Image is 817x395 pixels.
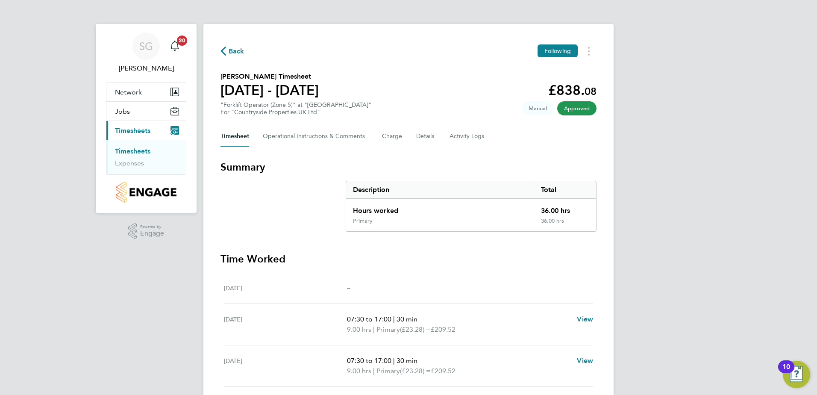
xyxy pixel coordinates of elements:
div: [DATE] [224,314,347,335]
button: Timesheets Menu [581,44,597,58]
span: | [393,315,395,323]
span: | [373,367,375,375]
button: Activity Logs [450,126,485,147]
a: Powered byEngage [128,223,165,239]
div: For "Countryside Properties UK Ltd" [220,109,371,116]
span: 08 [585,85,597,97]
div: Description [346,181,534,198]
span: Primary [376,324,400,335]
a: View [577,356,593,366]
a: View [577,314,593,324]
span: View [577,315,593,323]
div: 36.00 hrs [534,199,596,218]
span: Network [115,88,142,96]
button: Operational Instructions & Comments [263,126,368,147]
span: 30 min [397,357,417,365]
div: "Forklift Operator (Zone 5)" at "[GEOGRAPHIC_DATA]" [220,101,371,116]
app-decimal: £838. [548,82,597,98]
span: (£23.28) = [400,367,431,375]
span: Stuart Gilliver [106,63,186,74]
div: Hours worked [346,199,534,218]
span: View [577,357,593,365]
div: 36.00 hrs [534,218,596,231]
a: Timesheets [115,147,150,155]
span: Back [229,46,244,56]
span: 9.00 hrs [347,367,371,375]
h1: [DATE] - [DATE] [220,82,319,99]
h3: Time Worked [220,252,597,266]
span: 9.00 hrs [347,325,371,333]
span: 30 min [397,315,417,323]
span: SG [139,41,153,52]
span: Primary [376,366,400,376]
span: Engage [140,230,164,237]
span: | [373,325,375,333]
button: Jobs [106,102,186,121]
div: Timesheets [106,140,186,174]
a: Expenses [115,159,144,167]
span: | [393,357,395,365]
div: Primary [353,218,373,224]
h2: [PERSON_NAME] Timesheet [220,71,319,82]
button: Timesheets [106,121,186,140]
button: Timesheet [220,126,249,147]
span: (£23.28) = [400,325,431,333]
span: This timesheet was manually created. [522,101,554,115]
a: 20 [166,32,183,60]
span: Jobs [115,107,130,115]
div: [DATE] [224,356,347,376]
a: Go to home page [106,182,186,203]
span: £209.52 [431,325,456,333]
div: Total [534,181,596,198]
button: Details [416,126,436,147]
button: Open Resource Center, 10 new notifications [783,361,810,388]
div: 10 [782,367,790,378]
nav: Main navigation [96,24,197,213]
img: countryside-properties-logo-retina.png [116,182,176,203]
span: 20 [177,35,187,46]
span: Timesheets [115,127,150,135]
span: 07:30 to 17:00 [347,315,391,323]
span: – [347,284,350,292]
span: £209.52 [431,367,456,375]
button: Following [538,44,578,57]
span: 07:30 to 17:00 [347,357,391,365]
span: This timesheet has been approved. [557,101,597,115]
span: Following [544,47,571,55]
button: Back [220,46,244,56]
button: Charge [382,126,403,147]
h3: Summary [220,160,597,174]
div: Summary [346,181,597,232]
div: [DATE] [224,283,347,293]
a: SG[PERSON_NAME] [106,32,186,74]
span: Powered by [140,223,164,230]
button: Network [106,83,186,101]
